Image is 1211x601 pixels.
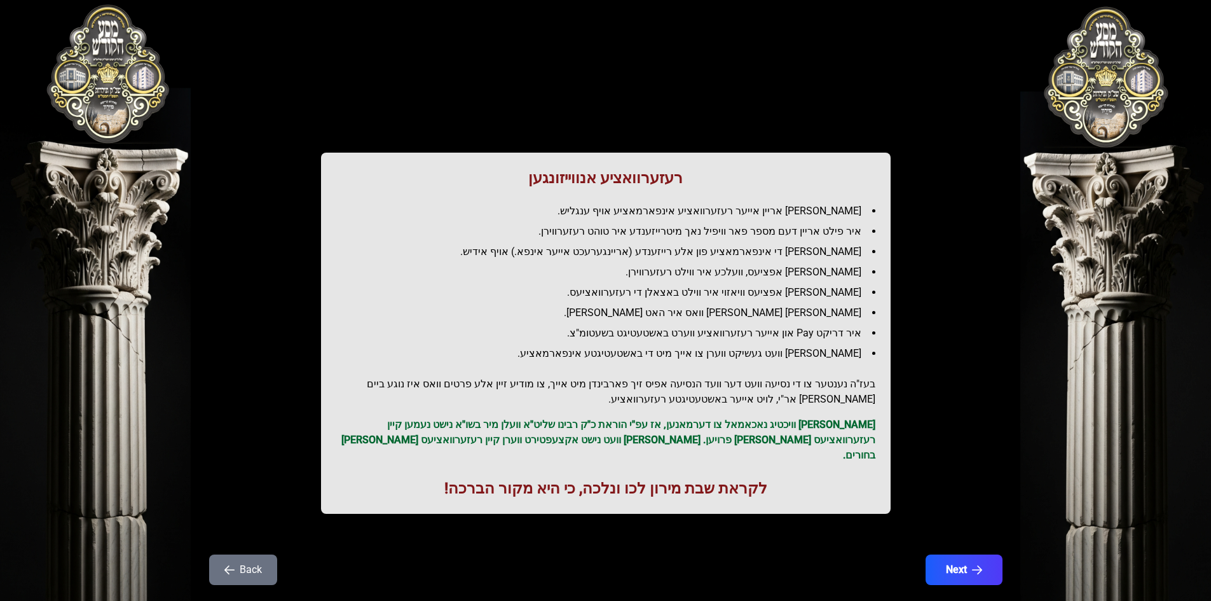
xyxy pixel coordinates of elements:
h1: לקראת שבת מירון לכו ונלכה, כי היא מקור הברכה! [336,478,875,499]
li: [PERSON_NAME] אריין אייער רעזערוואציע אינפארמאציע אויף ענגליש. [346,204,875,219]
h2: בעז"ה נענטער צו די נסיעה וועט דער וועד הנסיעה אפיס זיך פארבינדן מיט אייך, צו מודיע זיין אלע פרטים... [336,376,875,407]
h1: רעזערוואציע אנווייזונגען [336,168,875,188]
li: איר דריקט Pay און אייער רעזערוואציע ווערט באשטעטיגט בשעטומ"צ. [346,326,875,341]
li: [PERSON_NAME] די אינפארמאציע פון אלע רייזענדע (אריינגערעכט אייער אינפא.) אויף אידיש. [346,244,875,259]
li: [PERSON_NAME] אפציעס, וועלכע איר ווילט רעזערווירן. [346,265,875,280]
p: [PERSON_NAME] וויכטיג נאכאמאל צו דערמאנען, אז עפ"י הוראת כ"ק רבינו שליט"א וועלן מיר בשו"א נישט נע... [336,417,875,463]
li: [PERSON_NAME] וועט געשיקט ווערן צו אייך מיט די באשטעטיגטע אינפארמאציע. [346,346,875,361]
li: [PERSON_NAME] [PERSON_NAME] וואס איר האט [PERSON_NAME]. [346,305,875,321]
button: Next [926,555,1002,585]
li: איר פילט אריין דעם מספר פאר וויפיל נאך מיטרייזענדע איר טוהט רעזערווירן. [346,224,875,239]
li: [PERSON_NAME] אפציעס וויאזוי איר ווילט באצאלן די רעזערוואציעס. [346,285,875,300]
button: Back [209,555,277,585]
